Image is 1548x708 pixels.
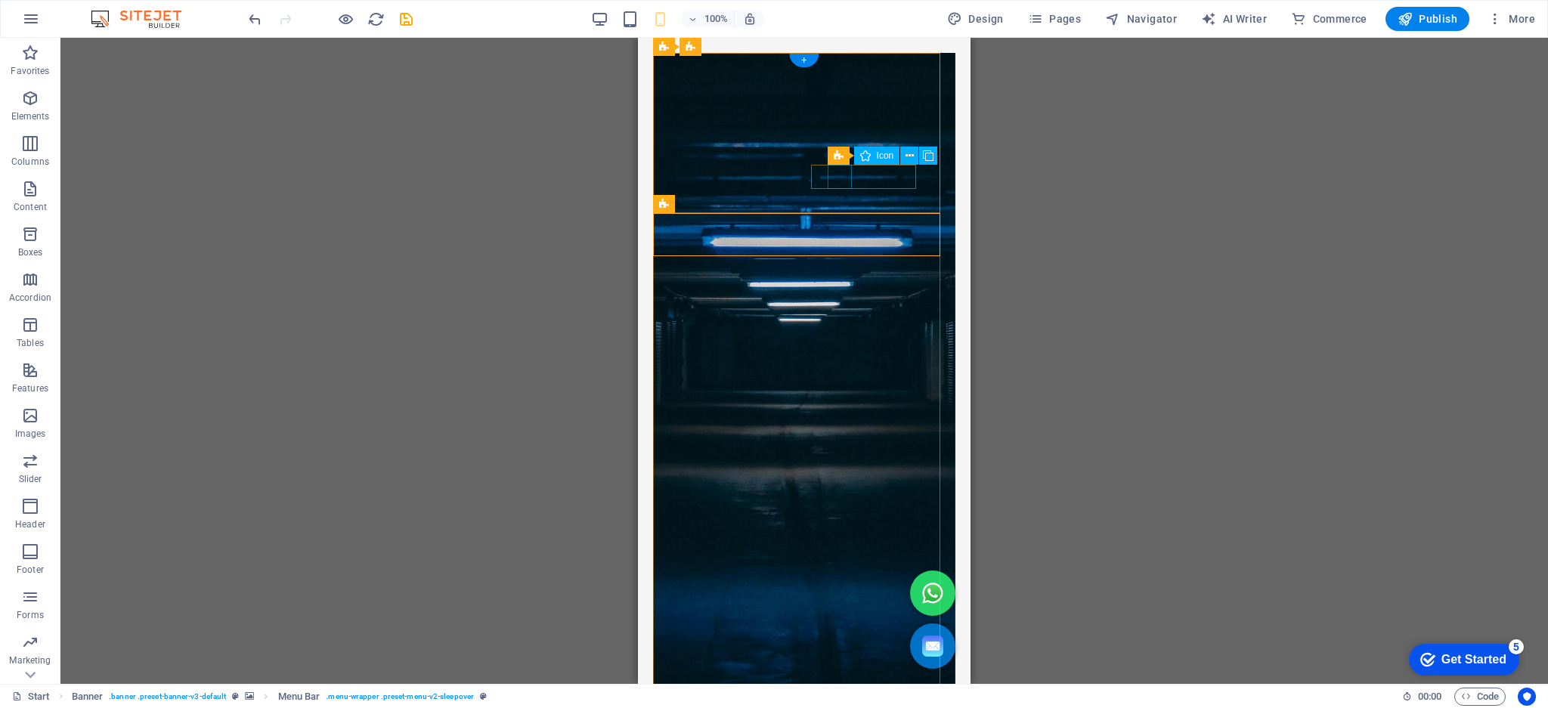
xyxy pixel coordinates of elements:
[1402,688,1442,706] h6: Session time
[12,8,122,39] div: Get Started 5 items remaining, 0% complete
[246,10,264,28] button: undo
[11,156,49,168] p: Columns
[12,688,50,706] a: Click to cancel selection. Double-click to open Pages
[112,3,127,18] div: 5
[397,10,415,28] button: save
[72,688,104,706] span: Click to select. Double-click to edit
[87,10,200,28] img: Editor Logo
[109,688,226,706] span: . banner .preset-banner-v3-default
[480,692,487,700] i: This element is a customizable preset
[45,17,110,30] div: Get Started
[704,10,728,28] h6: 100%
[11,110,50,122] p: Elements
[15,428,46,440] p: Images
[1418,688,1441,706] span: 00 00
[9,654,51,666] p: Marketing
[12,382,48,394] p: Features
[367,10,385,28] button: reload
[278,688,320,706] span: Click to select. Double-click to edit
[941,7,1010,31] div: Design (Ctrl+Alt+Y)
[232,692,239,700] i: This element is a customizable preset
[1488,11,1535,26] span: More
[11,65,49,77] p: Favorites
[1481,7,1541,31] button: More
[1461,688,1499,706] span: Code
[1454,688,1506,706] button: Code
[18,246,43,258] p: Boxes
[336,10,354,28] button: Click here to leave preview mode and continue editing
[1022,7,1087,31] button: Pages
[1105,11,1177,26] span: Navigator
[1398,11,1457,26] span: Publish
[1201,11,1267,26] span: AI Writer
[17,337,44,349] p: Tables
[1429,691,1431,702] span: :
[1195,7,1273,31] button: AI Writer
[1285,7,1373,31] button: Commerce
[1518,688,1536,706] button: Usercentrics
[1099,7,1183,31] button: Navigator
[19,473,42,485] p: Slider
[1028,11,1081,26] span: Pages
[941,7,1010,31] button: Design
[367,11,385,28] i: Reload page
[15,518,45,530] p: Header
[1385,7,1469,31] button: Publish
[326,688,474,706] span: . menu-wrapper .preset-menu-v2-sleepover
[245,692,254,700] i: This element contains a background
[681,10,735,28] button: 100%
[398,11,415,28] i: Save (Ctrl+S)
[947,11,1004,26] span: Design
[1291,11,1367,26] span: Commerce
[743,12,757,26] i: On resize automatically adjust zoom level to fit chosen device.
[877,151,894,160] span: Icon
[14,201,47,213] p: Content
[246,11,264,28] i: Undo: Change link (Ctrl+Z)
[9,292,51,304] p: Accordion
[17,609,44,621] p: Forms
[789,54,819,67] div: +
[72,688,487,706] nav: breadcrumb
[17,564,44,576] p: Footer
